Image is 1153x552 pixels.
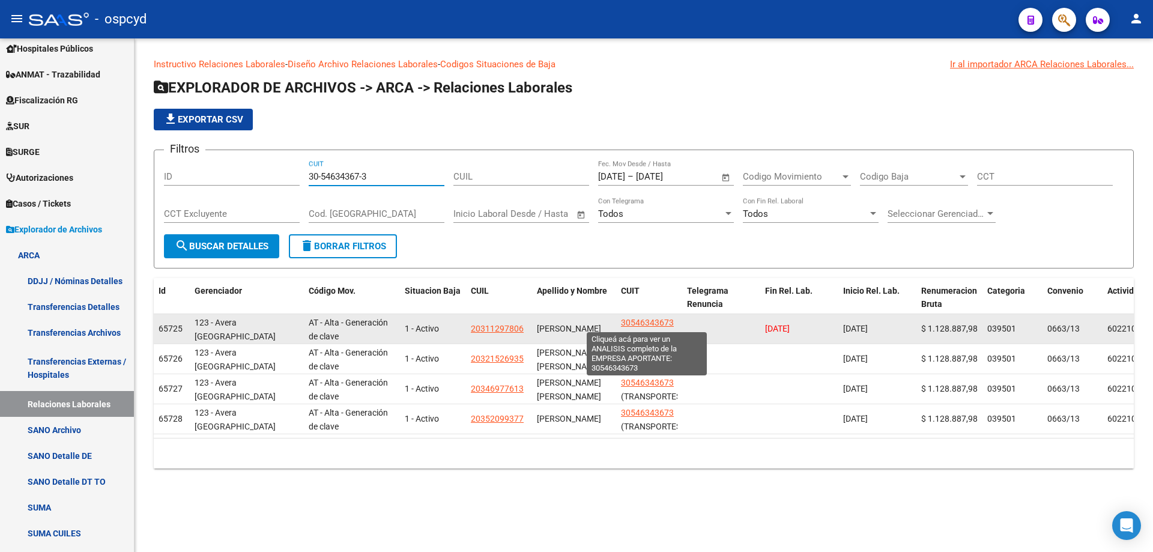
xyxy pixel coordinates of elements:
span: (TRANSPORTES AUTOMOTORES 20 DE JUNIOS A) [621,392,682,442]
datatable-header-cell: Fin Rel. Lab. [760,278,838,331]
datatable-header-cell: Convenio [1043,278,1103,331]
span: 30546343673 [621,318,674,327]
span: 123 - Avera [GEOGRAPHIC_DATA][PERSON_NAME] [195,378,276,415]
span: AT - Alta - Generación de clave [309,348,388,371]
div: Ir al importador ARCA Relaciones Laborales... [950,58,1134,71]
span: AT - Alta - Generación de clave [309,318,388,341]
input: Fecha fin [513,208,571,219]
span: Actividad [1107,286,1143,296]
a: Instructivo Relaciones Laborales [154,59,285,70]
span: 039501 [987,354,1016,363]
p: - - [154,58,1134,71]
span: 20346977613 [471,384,524,393]
span: CUIT [621,286,640,296]
span: Gerenciador [195,286,242,296]
span: RIQUELME MARINERO RUBEN ALEJAN [537,414,601,423]
span: EXPLORADOR DE ARCHIVOS -> ARCA -> Relaciones Laborales [154,79,572,96]
span: Exportar CSV [163,114,243,125]
span: $ 1.128.887,98 [921,414,978,423]
span: - ospcyd [95,6,147,32]
span: Todos [598,208,623,219]
datatable-header-cell: Categoria [982,278,1043,331]
span: [DATE] [843,324,868,333]
span: Telegrama Renuncia [687,286,728,309]
datatable-header-cell: Renumeracion Bruta [916,278,982,331]
datatable-header-cell: Apellido y Nombre [532,278,616,331]
span: CARRIZO JESUS DANIEL [537,378,601,401]
span: 1 - Activo [405,324,439,333]
span: 0663/13 [1047,324,1080,333]
a: Codigos Situaciones de Baja [440,59,555,70]
span: Fin Rel. Lab. [765,286,813,296]
span: (TRANSPORTES AUTOMOTORES 20 DE JUNIOS A) [621,332,682,382]
span: Fiscalización RG [6,94,78,107]
span: [DATE] [843,354,868,363]
span: 039501 [987,324,1016,333]
span: MORENO ANGEL FACUNDO [537,348,601,371]
span: 039501 [987,384,1016,393]
span: 30546343673 [621,408,674,417]
h3: Filtros [164,141,205,157]
span: 039501 [987,414,1016,423]
span: Inicio Rel. Lab. [843,286,900,296]
span: CHAVEZ SERGIO NICOLAS [537,324,601,333]
span: [DATE] [843,384,868,393]
datatable-header-cell: CUIT [616,278,682,331]
span: 1 - Activo [405,414,439,423]
span: ANMAT - Trazabilidad [6,68,100,81]
span: Autorizaciones [6,171,73,184]
span: 65725 [159,324,183,333]
span: Id [159,286,166,296]
span: SUR [6,120,29,133]
span: – [628,171,634,182]
span: [DATE] [843,414,868,423]
span: Todos [743,208,768,219]
mat-icon: search [175,238,189,253]
input: Fecha inicio [598,171,625,182]
span: Convenio [1047,286,1083,296]
mat-icon: delete [300,238,314,253]
span: 0663/13 [1047,384,1080,393]
span: 123 - Avera [GEOGRAPHIC_DATA][PERSON_NAME] [195,348,276,385]
span: CUIL [471,286,489,296]
span: Casos / Tickets [6,197,71,210]
a: Diseño Archivo Relaciones Laborales [288,59,438,70]
span: $ 1.128.887,98 [921,384,978,393]
span: 30546343673 [621,348,674,357]
datatable-header-cell: Código Mov. [304,278,400,331]
span: Seleccionar Gerenciador [888,208,985,219]
datatable-header-cell: Gerenciador [190,278,304,331]
button: Borrar Filtros [289,234,397,258]
span: Hospitales Públicos [6,42,93,55]
span: $ 1.128.887,98 [921,354,978,363]
div: Open Intercom Messenger [1112,511,1141,540]
span: AT - Alta - Generación de clave [309,408,388,431]
button: Exportar CSV [154,109,253,130]
span: 0663/13 [1047,414,1080,423]
span: Situacion Baja [405,286,461,296]
button: Buscar Detalles [164,234,279,258]
input: Fecha fin [636,171,694,182]
mat-icon: menu [10,11,24,26]
button: Open calendar [575,208,589,222]
span: $ 1.128.887,98 [921,324,978,333]
span: 20311297806 [471,324,524,333]
input: Fecha inicio [453,208,502,219]
span: AT - Alta - Generación de clave [309,378,388,401]
datatable-header-cell: Inicio Rel. Lab. [838,278,916,331]
span: Borrar Filtros [300,241,386,252]
span: SURGE [6,145,40,159]
span: Codigo Movimiento [743,171,840,182]
span: Buscar Detalles [175,241,268,252]
span: 123 - Avera [GEOGRAPHIC_DATA][PERSON_NAME] [195,318,276,355]
span: (TRANSPORTES AUTOMOTORES 20 DE JUNIOS A) [621,422,682,472]
datatable-header-cell: Telegrama Renuncia [682,278,760,331]
span: 602210 [1107,324,1136,333]
mat-icon: person [1129,11,1143,26]
datatable-header-cell: Situacion Baja [400,278,466,331]
span: Código Mov. [309,286,356,296]
span: Categoria [987,286,1025,296]
span: 20352099377 [471,414,524,423]
span: 602210 [1107,414,1136,423]
span: 1 - Activo [405,384,439,393]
